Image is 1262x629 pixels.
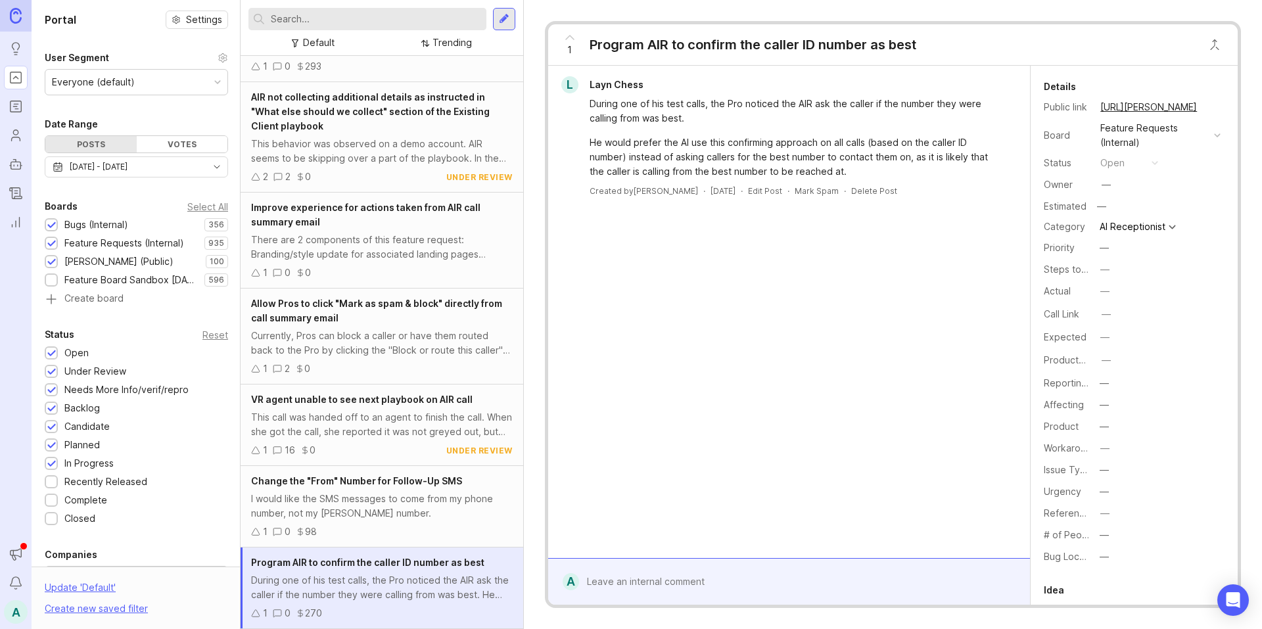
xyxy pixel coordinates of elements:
[251,394,473,405] span: VR agent unable to see next playbook on AIR call
[4,37,28,60] a: Ideas
[64,383,189,397] div: Needs More Info/verif/repro
[1100,528,1109,542] div: —
[1100,398,1109,412] div: —
[45,601,148,616] div: Create new saved filter
[1096,505,1113,522] button: Reference(s)
[1044,202,1087,211] div: Estimated
[271,12,481,26] input: Search...
[4,600,28,624] button: A
[1096,283,1113,300] button: Actual
[64,511,95,526] div: Closed
[741,185,743,197] div: ·
[1044,421,1079,432] label: Product
[263,443,268,457] div: 1
[305,59,321,74] div: 293
[4,66,28,89] a: Portal
[241,547,523,629] a: Program AIR to confirm the caller ID number as bestDuring one of his test calls, the Pro noticed ...
[251,202,480,227] span: Improve experience for actions taken from AIR call summary email
[1100,506,1110,521] div: —
[305,606,322,620] div: 270
[64,364,126,379] div: Under Review
[1044,507,1102,519] label: Reference(s)
[64,456,114,471] div: In Progress
[1044,551,1101,562] label: Bug Location
[1044,156,1090,170] div: Status
[45,294,228,306] a: Create board
[553,76,654,93] a: LLayn Chess
[241,466,523,547] a: Change the "From" Number for Follow-Up SMSI would like the SMS messages to come from my phone num...
[1100,262,1110,277] div: —
[251,475,462,486] span: Change the "From" Number for Follow-Up SMS
[285,606,291,620] div: 0
[45,198,78,214] div: Boards
[285,170,291,184] div: 2
[590,97,1004,126] div: During one of his test calls, the Pro noticed the AIR ask the caller if the number they were call...
[206,162,227,172] svg: toggle icon
[1102,353,1111,367] div: —
[241,82,523,193] a: AIR not collecting additional details as instructed in "What else should we collect" section of t...
[186,13,222,26] span: Settings
[310,443,315,457] div: 0
[1044,442,1097,454] label: Workaround
[1044,354,1113,365] label: ProductboardID
[210,256,224,267] p: 100
[1100,330,1110,344] div: —
[1100,241,1109,255] div: —
[844,185,846,197] div: ·
[4,152,28,176] a: Autopilot
[561,76,578,93] div: L
[1044,285,1071,296] label: Actual
[208,275,224,285] p: 596
[1100,463,1109,477] div: —
[64,493,107,507] div: Complete
[305,170,311,184] div: 0
[1100,419,1109,434] div: —
[263,266,268,280] div: 1
[64,273,198,287] div: Feature Board Sandbox [DATE]
[748,185,782,197] div: Edit Post
[1044,486,1081,497] label: Urgency
[590,135,1004,179] div: He would prefer the AI use this confirming approach on all calls (based on the caller ID number) ...
[263,59,268,74] div: 1
[251,91,490,131] span: AIR not collecting additional details as instructed in "What else should we collect" section of t...
[64,438,100,452] div: Planned
[4,210,28,234] a: Reporting
[208,238,224,248] p: 935
[202,331,228,338] div: Reset
[285,361,290,376] div: 2
[446,172,513,183] div: under review
[285,524,291,539] div: 0
[263,606,268,620] div: 1
[567,43,572,57] span: 1
[64,218,128,232] div: Bugs (Internal)
[703,185,705,197] div: ·
[1100,376,1109,390] div: —
[1096,99,1201,116] a: [URL][PERSON_NAME]
[1096,329,1113,346] button: Expected
[1044,220,1090,234] div: Category
[1102,177,1111,192] div: —
[1096,261,1113,278] button: Steps to Reproduce
[563,573,579,590] div: A
[1044,264,1133,275] label: Steps to Reproduce
[45,327,74,342] div: Status
[1098,306,1115,323] button: Call Link
[241,289,523,384] a: Allow Pros to click "Mark as spam & block" directly from call summary emailCurrently, Pros can bl...
[45,50,109,66] div: User Segment
[208,220,224,230] p: 356
[1202,32,1228,58] button: Close button
[64,346,89,360] div: Open
[251,492,513,521] div: I would like the SMS messages to come from my phone number, not my [PERSON_NAME] number.
[166,11,228,29] button: Settings
[787,185,789,197] div: ·
[303,35,335,50] div: Default
[251,298,502,323] span: Allow Pros to click "Mark as spam & block" directly from call summary email
[1096,440,1113,457] button: Workaround
[1044,242,1075,253] label: Priority
[45,136,137,152] div: Posts
[45,547,97,563] div: Companies
[45,116,98,132] div: Date Range
[285,443,295,457] div: 16
[1044,177,1090,192] div: Owner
